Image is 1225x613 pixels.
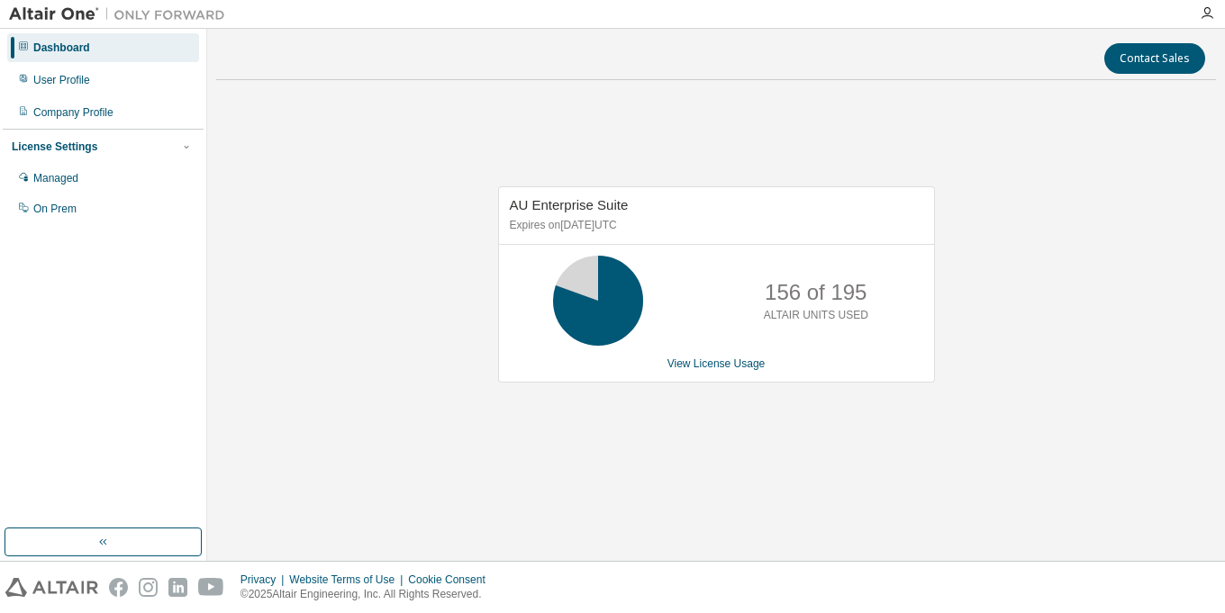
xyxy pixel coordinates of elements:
div: License Settings [12,140,97,154]
img: linkedin.svg [168,578,187,597]
p: Expires on [DATE] UTC [510,218,919,233]
img: youtube.svg [198,578,224,597]
p: ALTAIR UNITS USED [764,308,868,323]
img: instagram.svg [139,578,158,597]
img: facebook.svg [109,578,128,597]
img: Altair One [9,5,234,23]
div: Managed [33,171,78,185]
div: Cookie Consent [408,572,495,587]
div: Company Profile [33,105,113,120]
img: altair_logo.svg [5,578,98,597]
span: AU Enterprise Suite [510,197,629,212]
div: On Prem [33,202,77,216]
button: Contact Sales [1104,43,1205,74]
p: 156 of 195 [765,277,867,308]
p: © 2025 Altair Engineering, Inc. All Rights Reserved. [240,587,496,602]
div: Privacy [240,572,289,587]
div: Website Terms of Use [289,572,408,587]
div: Dashboard [33,41,90,55]
div: User Profile [33,73,90,87]
a: View License Usage [667,357,766,370]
